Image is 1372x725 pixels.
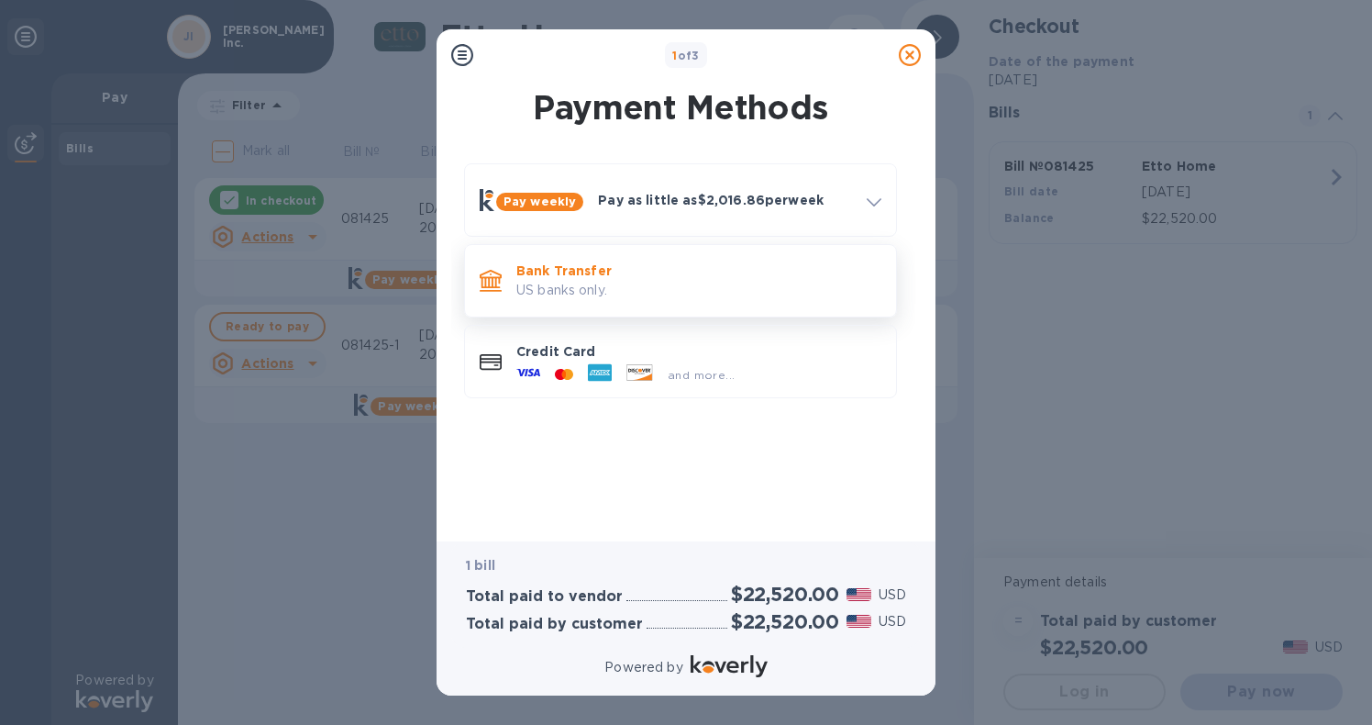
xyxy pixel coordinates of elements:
img: USD [846,615,871,628]
p: Credit Card [516,342,881,361]
p: US banks only. [516,281,881,300]
b: of 3 [672,49,700,62]
h1: Payment Methods [460,88,901,127]
h3: Total paid by customer [466,616,643,633]
span: 1 [672,49,677,62]
p: Powered by [604,658,682,677]
h2: $22,520.00 [731,610,839,633]
p: Bank Transfer [516,262,881,280]
p: Pay as little as $2,016.86 per week [598,191,852,209]
p: USD [879,586,906,605]
h2: $22,520.00 [731,583,839,606]
img: USD [846,588,871,601]
img: Logo [691,655,768,677]
span: and more... [668,368,735,382]
h3: Total paid to vendor [466,588,623,606]
p: USD [879,612,906,631]
b: Pay weekly [503,195,576,208]
b: 1 bill [466,558,495,573]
